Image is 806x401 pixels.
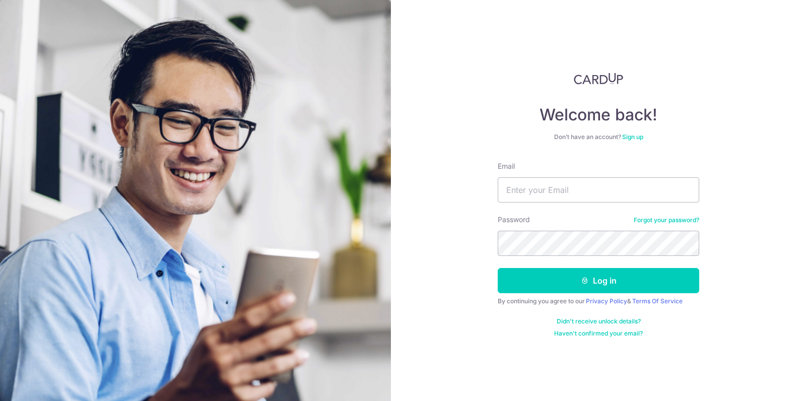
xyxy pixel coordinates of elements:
a: Forgot your password? [634,216,699,224]
label: Password [498,215,530,225]
a: Didn't receive unlock details? [557,317,641,325]
label: Email [498,161,515,171]
button: Log in [498,268,699,293]
div: By continuing you agree to our & [498,297,699,305]
img: CardUp Logo [574,73,623,85]
a: Sign up [622,133,643,141]
a: Privacy Policy [586,297,627,305]
a: Terms Of Service [632,297,683,305]
div: Don’t have an account? [498,133,699,141]
h4: Welcome back! [498,105,699,125]
a: Haven't confirmed your email? [554,329,643,338]
input: Enter your Email [498,177,699,203]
